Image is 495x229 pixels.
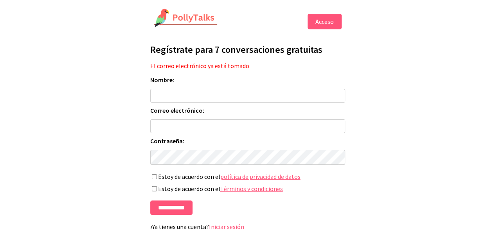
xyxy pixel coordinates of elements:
input: Estoy de acuerdo con elpolítica de privacidad de datos [152,174,157,180]
a: política de privacidad de datos [220,173,301,181]
font: Correo electrónico: [150,106,204,114]
input: Estoy de acuerdo con elTérminos y condiciones [152,186,157,192]
font: Acceso [315,18,334,25]
font: Estoy de acuerdo con el [158,173,220,180]
font: Estoy de acuerdo con el [158,185,220,193]
font: Regístrate para 7 conversaciones gratuitas [150,43,322,56]
font: Nombre: [150,76,174,84]
a: Términos y condiciones [220,185,283,193]
font: Contraseña: [150,137,184,145]
font: El correo electrónico ya está tomado [150,62,249,70]
font: política de privacidad de datos [220,173,301,180]
img: Logotipo de PollyTalks [154,9,218,28]
button: Acceso [308,14,342,29]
